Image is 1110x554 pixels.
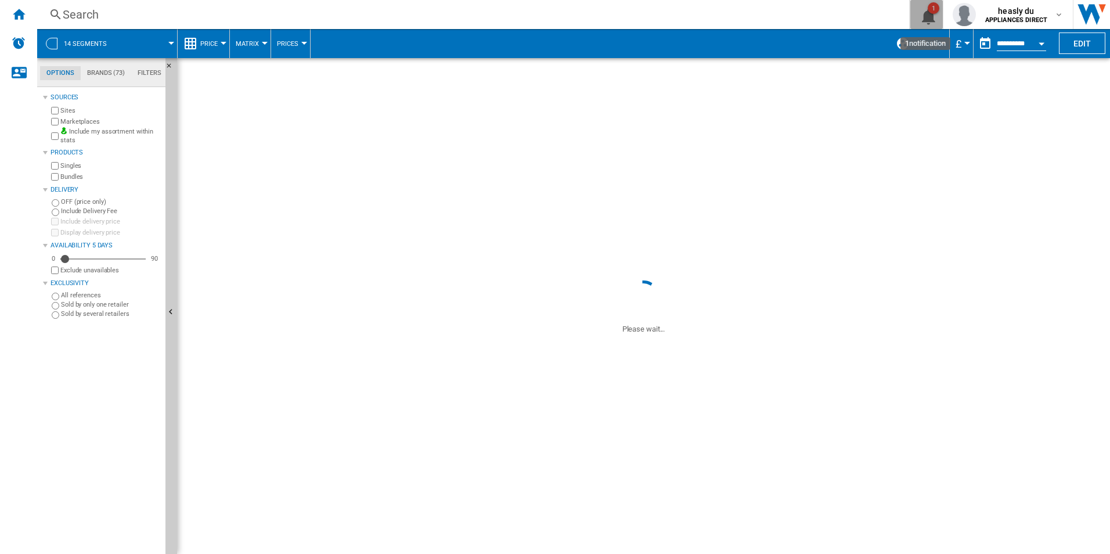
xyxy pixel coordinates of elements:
[51,267,59,274] input: Display delivery price
[148,254,161,263] div: 90
[200,40,218,48] span: Price
[60,217,161,226] label: Include delivery price
[277,29,304,58] button: Prices
[60,117,161,126] label: Marketplaces
[985,16,1047,24] b: APPLIANCES DIRECT
[52,293,59,300] input: All references
[51,148,161,157] div: Products
[43,29,171,58] div: 14 segments
[60,127,161,145] label: Include my assortment within stats
[928,2,939,14] div: 1
[953,3,976,26] img: profile.jpg
[51,129,59,143] input: Include my assortment within stats
[911,40,938,48] span: Core (8)
[165,58,179,79] button: Hide
[950,29,974,58] md-menu: Currency
[51,93,161,102] div: Sources
[622,325,665,333] ng-transclude: Please wait...
[911,29,943,58] button: Core (8)
[1031,31,1052,52] button: Open calendar
[236,29,265,58] button: Matrix
[49,254,58,263] div: 0
[183,29,224,58] div: Price
[51,118,59,125] input: Marketplaces
[1059,33,1105,54] button: Edit
[61,291,161,300] label: All references
[236,40,259,48] span: Matrix
[52,199,59,207] input: OFF (price only)
[956,29,967,58] button: £
[60,161,161,170] label: Singles
[12,36,26,50] img: alerts-logo.svg
[52,311,59,319] input: Sold by several retailers
[51,107,59,114] input: Sites
[52,208,59,216] input: Include Delivery Fee
[51,279,161,288] div: Exclusivity
[60,266,161,275] label: Exclude unavailables
[81,66,131,80] md-tab-item: Brands (73)
[51,218,59,225] input: Include delivery price
[60,228,161,237] label: Display delivery price
[61,310,161,318] label: Sold by several retailers
[131,66,168,80] md-tab-item: Filters
[60,172,161,181] label: Bundles
[64,29,118,58] button: 14 segments
[60,106,161,115] label: Sites
[51,185,161,195] div: Delivery
[60,127,67,134] img: mysite-bg-18x18.png
[51,162,59,170] input: Singles
[974,32,997,55] button: md-calendar
[956,38,961,50] span: £
[277,40,298,48] span: Prices
[51,173,59,181] input: Bundles
[61,207,161,215] label: Include Delivery Fee
[61,197,161,206] label: OFF (price only)
[64,40,107,48] span: 14 segments
[40,66,81,80] md-tab-item: Options
[985,5,1047,17] span: heasly du
[52,302,59,310] input: Sold by only one retailer
[51,241,161,250] div: Availability 5 Days
[896,29,943,58] div: Core (8)
[51,229,59,236] input: Display delivery price
[61,300,161,309] label: Sold by only one retailer
[60,253,146,265] md-slider: Availability
[200,29,224,58] button: Price
[63,6,879,23] div: Search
